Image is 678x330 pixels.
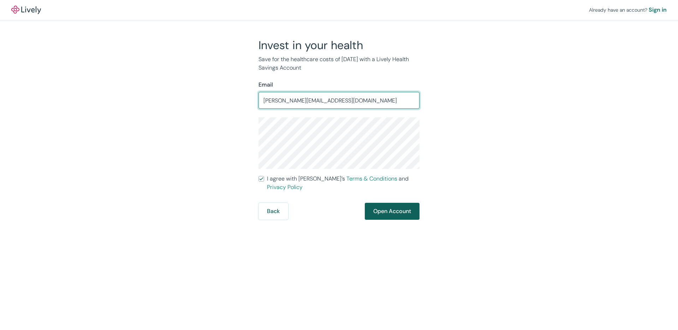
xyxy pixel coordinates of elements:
[346,175,397,182] a: Terms & Conditions
[258,38,420,52] h2: Invest in your health
[649,6,667,14] a: Sign in
[11,6,41,14] a: LivelyLively
[258,203,288,220] button: Back
[589,6,667,14] div: Already have an account?
[267,183,303,191] a: Privacy Policy
[258,81,273,89] label: Email
[267,175,420,191] span: I agree with [PERSON_NAME]’s and
[365,203,420,220] button: Open Account
[11,6,41,14] img: Lively
[258,55,420,72] p: Save for the healthcare costs of [DATE] with a Lively Health Savings Account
